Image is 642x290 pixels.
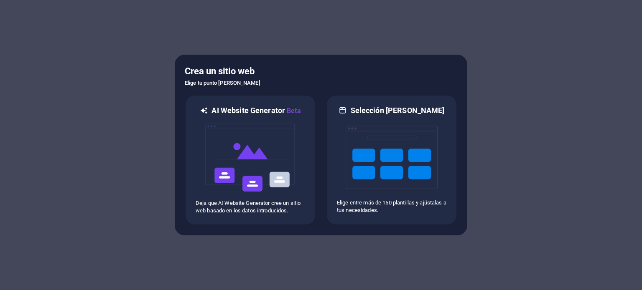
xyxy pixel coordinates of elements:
[337,199,446,214] p: Elige entre más de 150 plantillas y ajústalas a tus necesidades.
[185,95,316,225] div: AI Website GeneratorBetaaiDeja que AI Website Generator cree un sitio web basado en los datos int...
[326,95,457,225] div: Selección [PERSON_NAME]Elige entre más de 150 plantillas y ajústalas a tus necesidades.
[211,106,301,116] h6: AI Website Generator
[351,106,445,116] h6: Selección [PERSON_NAME]
[185,65,457,78] h5: Crea un sitio web
[285,107,301,115] span: Beta
[204,116,296,199] img: ai
[196,199,305,214] p: Deja que AI Website Generator cree un sitio web basado en los datos introducidos.
[185,78,457,88] h6: Elige tu punto [PERSON_NAME]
